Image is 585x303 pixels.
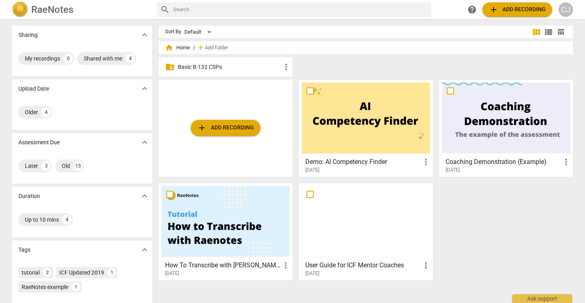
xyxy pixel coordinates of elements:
span: folder_shared [165,62,175,72]
span: table_chart [557,28,565,36]
button: List view [543,26,555,38]
span: more_vert [281,261,290,270]
span: add [197,123,207,133]
div: 1 [107,268,116,277]
button: Tile view [531,26,543,38]
a: How To Transcribe with [PERSON_NAME][DATE] [161,186,290,277]
span: add [197,44,205,52]
button: CJ [559,2,573,17]
span: view_list [544,27,553,37]
img: Logo [12,2,28,18]
button: Show more [139,136,151,148]
span: expand_more [140,137,149,147]
span: Home [165,44,190,52]
h3: User Guide for ICF Mentor Coaches [305,261,421,270]
span: more_vert [421,261,431,270]
span: more_vert [421,157,431,167]
input: Search [173,3,428,16]
span: home [165,44,173,52]
p: Basic B-132 CSPs [178,63,281,71]
span: [DATE] [305,270,319,277]
div: Shared with me [84,55,122,63]
div: tutorial [22,269,40,277]
div: Up to 10 mins [25,216,59,224]
div: 4 [41,107,51,117]
h3: How To Transcribe with RaeNotes [165,261,281,270]
span: expand_more [140,191,149,201]
span: [DATE] [446,167,460,174]
span: add [489,5,498,14]
div: Ask support [512,294,572,303]
h2: RaeNotes [31,4,73,15]
a: Coaching Demonstration (Example)[DATE] [442,83,570,173]
span: view_module [532,27,541,37]
div: Later [25,162,38,170]
span: Add recording [197,123,254,133]
h3: Demo: AI Competency Finder [305,157,421,167]
span: more_vert [281,62,291,72]
button: Table view [555,26,567,38]
a: Demo: AI Competency Finder[DATE] [302,83,430,173]
p: Assessment Due [18,138,60,147]
div: Older [25,108,38,116]
div: 15 [73,161,83,171]
div: 1 [71,283,80,291]
p: Sharing [18,31,38,39]
div: 4 [62,215,72,224]
span: more_vert [561,157,571,167]
div: Old [62,162,70,170]
div: RaeNotes example [22,283,68,291]
span: [DATE] [305,167,319,174]
a: LogoRaeNotes [12,2,151,18]
div: ICF Updated 2019 [59,269,104,277]
a: Help [465,2,479,17]
div: 2 [43,268,52,277]
a: User Guide for ICF Mentor Coaches[DATE] [302,186,430,277]
button: Upload [482,2,552,17]
button: Show more [139,190,151,202]
button: Upload [191,120,260,136]
button: Show more [139,244,151,256]
p: Upload Date [18,85,49,93]
button: Show more [139,83,151,95]
div: My recordings [25,55,60,63]
div: 0 [63,54,73,63]
div: Default [184,26,214,38]
span: / [193,45,195,51]
div: 4 [125,54,135,63]
p: Tags [18,246,30,254]
span: Add folder [205,45,228,51]
span: search [160,5,170,14]
span: help [467,5,477,14]
span: Add recording [489,5,546,14]
button: Show more [139,29,151,41]
h3: Coaching Demonstration (Example) [446,157,561,167]
span: expand_more [140,30,149,40]
div: 3 [41,161,51,171]
div: Sort By [165,29,181,35]
span: [DATE] [165,270,179,277]
span: expand_more [140,84,149,93]
p: Duration [18,192,40,200]
span: expand_more [140,245,149,255]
